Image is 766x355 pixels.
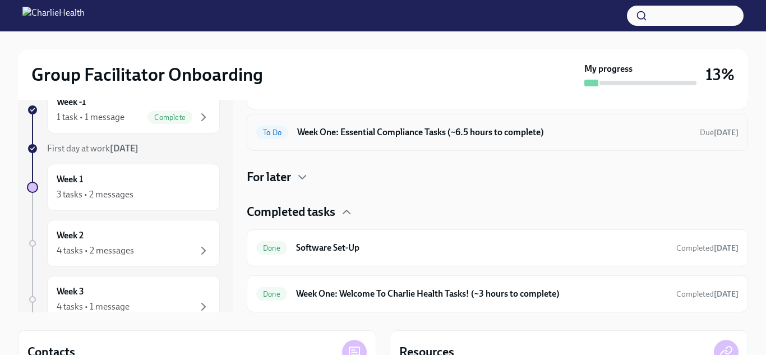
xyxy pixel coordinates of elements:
span: Completed [676,243,739,253]
span: September 29th, 2025 10:00 [700,127,739,138]
h3: 13% [705,64,735,85]
a: Week 24 tasks • 2 messages [27,220,220,267]
div: 1 task • 1 message [57,111,124,123]
img: CharlieHealth [22,7,85,25]
h4: Completed tasks [247,204,335,220]
a: Week -11 task • 1 messageComplete [27,86,220,133]
a: First day at work[DATE] [27,142,220,155]
span: September 23rd, 2025 15:58 [676,289,739,299]
span: To Do [256,128,288,137]
div: Completed tasks [247,204,748,220]
a: DoneSoftware Set-UpCompleted[DATE] [256,239,739,257]
div: For later [247,169,748,186]
a: Week 34 tasks • 1 message [27,276,220,323]
span: First day at work [47,143,139,154]
strong: My progress [584,63,633,75]
div: 4 tasks • 2 messages [57,245,134,257]
strong: [DATE] [714,128,739,137]
a: To DoWeek One: Essential Compliance Tasks (~6.5 hours to complete)Due[DATE] [256,123,739,141]
span: Done [256,244,287,252]
h6: Week 1 [57,173,83,186]
h6: Week One: Welcome To Charlie Health Tasks! (~3 hours to complete) [296,288,667,300]
span: Completed [676,289,739,299]
h6: Week One: Essential Compliance Tasks (~6.5 hours to complete) [297,126,691,139]
a: DoneWeek One: Welcome To Charlie Health Tasks! (~3 hours to complete)Completed[DATE] [256,285,739,303]
div: 3 tasks • 2 messages [57,188,133,201]
h2: Group Facilitator Onboarding [31,63,263,86]
h6: Week 3 [57,285,84,298]
span: Complete [147,113,192,122]
span: September 19th, 2025 10:49 [676,243,739,253]
strong: [DATE] [714,243,739,253]
strong: [DATE] [714,289,739,299]
h6: Software Set-Up [296,242,667,254]
span: Due [700,128,739,137]
span: Done [256,290,287,298]
div: 4 tasks • 1 message [57,301,130,313]
h4: For later [247,169,291,186]
strong: [DATE] [110,143,139,154]
h6: Week -1 [57,96,86,108]
a: Week 13 tasks • 2 messages [27,164,220,211]
h6: Week 2 [57,229,84,242]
